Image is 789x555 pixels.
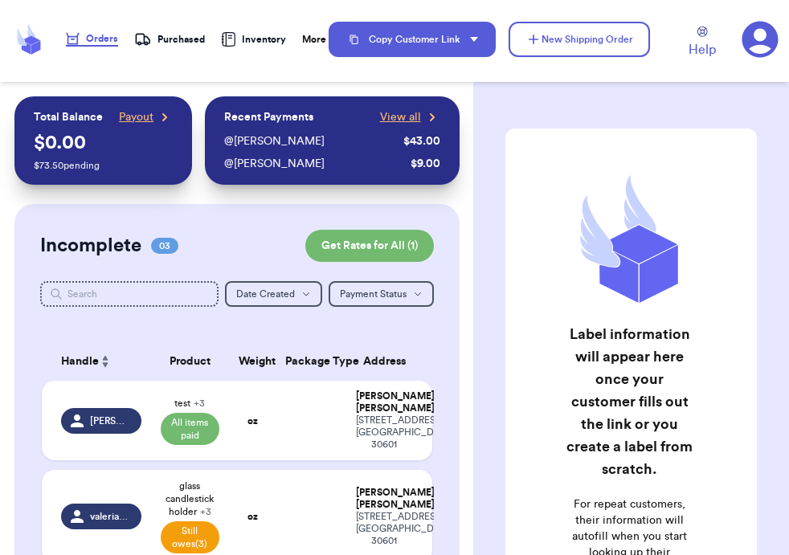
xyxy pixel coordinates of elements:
span: Still owes (3) [161,521,219,553]
div: $ 9.00 [411,156,440,172]
span: View all [380,109,421,125]
button: Sort ascending [99,352,112,371]
a: Payout [119,109,173,125]
p: $ 73.50 pending [34,159,174,172]
span: valeria_brenner [90,510,132,523]
span: Payment Status [340,289,407,299]
span: + 3 [194,398,205,408]
span: All items paid [161,413,219,445]
span: Date Created [236,289,295,299]
strong: oz [247,512,258,521]
strong: oz [247,416,258,426]
th: Package Type [276,342,345,381]
p: Total Balance [34,109,103,125]
span: Handle [61,353,99,370]
span: Payout [119,109,153,125]
div: [STREET_ADDRESS] [GEOGRAPHIC_DATA] , GA 30601 [356,511,413,547]
button: Get Rates for All (1) [305,230,434,262]
a: Inventory [221,32,286,47]
button: Copy Customer Link [329,22,496,57]
div: [STREET_ADDRESS] [GEOGRAPHIC_DATA] , GA 30601 [356,414,413,451]
a: View all [380,109,440,125]
input: Search [40,281,219,307]
h2: Label information will appear here once your customer fills out the link or you create a label fr... [563,323,697,480]
th: Product [151,342,229,381]
div: Orders [66,32,118,45]
a: Orders [66,32,118,47]
div: [PERSON_NAME] [PERSON_NAME] [356,390,413,414]
span: glass candlestick holder [161,480,219,518]
div: More [302,31,345,47]
th: Address [346,342,432,381]
span: [PERSON_NAME] [90,414,132,427]
div: $ 43.00 [403,133,440,149]
p: Recent Payments [224,109,313,125]
div: @ [PERSON_NAME] [224,156,403,172]
a: Help [689,27,716,59]
span: test [174,397,205,410]
button: Date Created [225,281,322,307]
th: Weight [229,342,276,381]
span: + 3 [200,507,211,516]
button: Payment Status [329,281,434,307]
p: $ 0.00 [34,130,174,156]
a: Purchased [134,31,205,47]
span: Help [689,40,716,59]
div: [PERSON_NAME] [PERSON_NAME] [356,487,413,511]
div: @ [PERSON_NAME] [224,133,396,149]
span: 03 [151,238,178,254]
button: New Shipping Order [509,22,650,57]
h2: Incomplete [40,233,141,259]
